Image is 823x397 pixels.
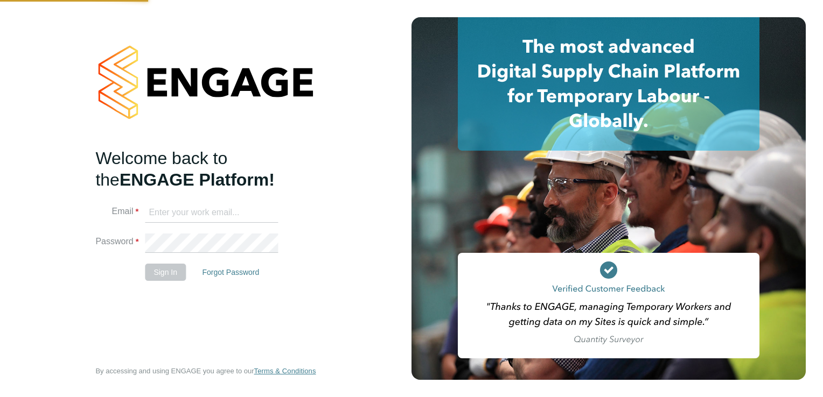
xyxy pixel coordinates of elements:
a: Terms & Conditions [254,367,316,375]
h2: ENGAGE Platform! [95,147,305,190]
span: Welcome back to the [95,148,227,189]
label: Email [95,206,138,217]
label: Password [95,236,138,247]
span: By accessing and using ENGAGE you agree to our [95,367,316,375]
input: Enter your work email... [145,203,278,223]
button: Sign In [145,264,186,281]
span: Terms & Conditions [254,367,316,375]
button: Forgot Password [193,264,268,281]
